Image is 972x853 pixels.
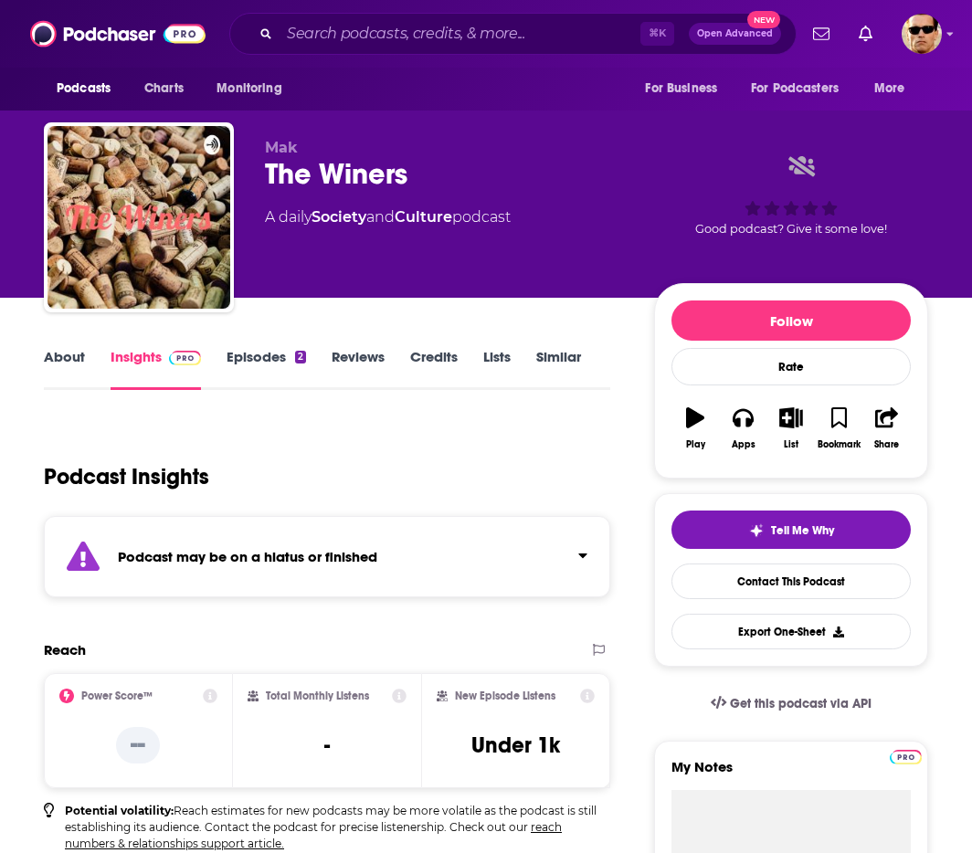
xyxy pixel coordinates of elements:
[65,804,174,817] b: Potential volatility:
[818,439,861,450] div: Bookmark
[902,14,942,54] span: Logged in as karldevries
[654,139,928,252] div: Good podcast? Give it some love!
[265,206,511,228] div: A daily podcast
[749,523,764,538] img: tell me why sparkle
[483,348,511,390] a: Lists
[118,548,377,565] strong: Podcast may be on a hiatus or finished
[471,732,560,759] h3: Under 1k
[739,71,865,106] button: open menu
[695,222,887,236] span: Good podcast? Give it some love!
[697,29,773,38] span: Open Advanced
[116,727,160,763] p: --
[632,71,740,106] button: open menu
[696,681,886,726] a: Get this podcast via API
[751,76,839,101] span: For Podcasters
[44,71,134,106] button: open menu
[295,351,306,363] div: 2
[536,348,581,390] a: Similar
[410,348,458,390] a: Credits
[280,19,640,48] input: Search podcasts, credits, & more...
[395,208,452,226] a: Culture
[671,758,911,790] label: My Notes
[671,395,719,461] button: Play
[719,395,766,461] button: Apps
[324,732,330,759] h3: -
[65,820,562,850] a: reach numbers & relationships support article.
[747,11,780,28] span: New
[671,348,911,385] div: Rate
[366,208,395,226] span: and
[771,523,834,538] span: Tell Me Why
[890,747,922,764] a: Pro website
[671,300,911,341] button: Follow
[44,463,209,490] h1: Podcast Insights
[671,614,911,649] button: Export One-Sheet
[455,690,555,702] h2: New Episode Listens
[44,516,610,597] section: Click to expand status details
[851,18,880,49] a: Show notifications dropdown
[671,563,911,599] a: Contact This Podcast
[784,439,798,450] div: List
[204,71,305,106] button: open menu
[686,439,705,450] div: Play
[144,76,184,101] span: Charts
[229,13,797,55] div: Search podcasts, credits, & more...
[312,208,366,226] a: Society
[689,23,781,45] button: Open AdvancedNew
[767,395,815,461] button: List
[732,439,755,450] div: Apps
[111,348,201,390] a: InsightsPodchaser Pro
[57,76,111,101] span: Podcasts
[81,690,153,702] h2: Power Score™
[217,76,281,101] span: Monitoring
[874,439,899,450] div: Share
[44,641,86,658] h2: Reach
[890,750,922,764] img: Podchaser Pro
[645,76,717,101] span: For Business
[132,71,195,106] a: Charts
[265,139,298,156] span: Mak
[65,803,610,852] p: Reach estimates for new podcasts may be more volatile as the podcast is still establishing its au...
[806,18,837,49] a: Show notifications dropdown
[266,690,369,702] h2: Total Monthly Listens
[30,16,206,51] img: Podchaser - Follow, Share and Rate Podcasts
[874,76,905,101] span: More
[730,696,872,711] span: Get this podcast via API
[863,395,911,461] button: Share
[640,22,674,46] span: ⌘ K
[671,511,911,549] button: tell me why sparkleTell Me Why
[815,395,862,461] button: Bookmark
[902,14,942,54] button: Show profile menu
[902,14,942,54] img: User Profile
[861,71,928,106] button: open menu
[48,126,230,309] img: The Winers
[169,351,201,365] img: Podchaser Pro
[44,348,85,390] a: About
[332,348,385,390] a: Reviews
[227,348,306,390] a: Episodes2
